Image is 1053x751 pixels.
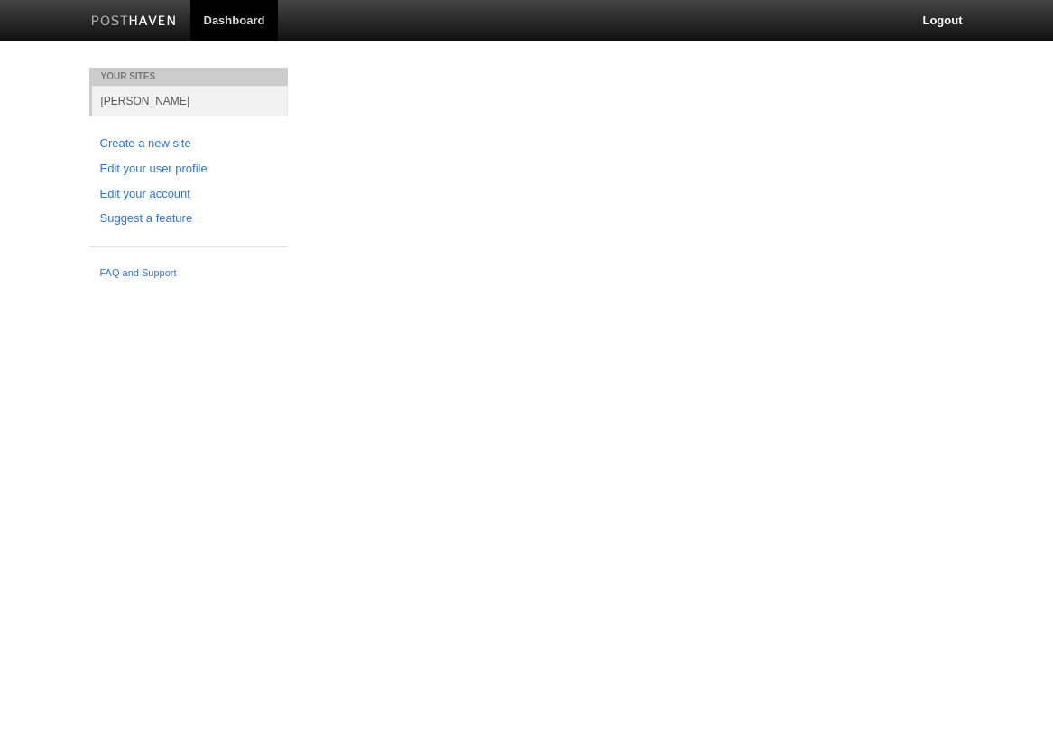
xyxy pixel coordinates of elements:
[92,86,288,116] a: [PERSON_NAME]
[100,265,277,282] a: FAQ and Support
[100,160,277,179] a: Edit your user profile
[89,68,288,86] li: Your Sites
[100,134,277,153] a: Create a new site
[91,15,177,29] img: Posthaven-bar
[100,209,277,228] a: Suggest a feature
[100,185,277,204] a: Edit your account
